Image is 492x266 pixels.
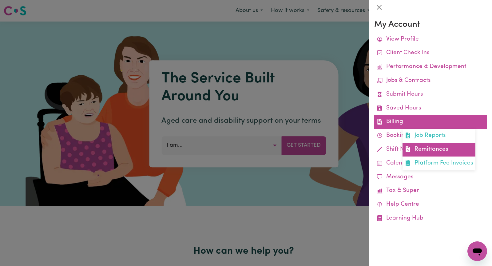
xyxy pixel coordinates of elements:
[374,88,487,101] a: Submit Hours
[374,20,487,30] h3: My Account
[374,129,487,143] a: Bookings
[374,33,487,46] a: View Profile
[374,198,487,212] a: Help Centre
[374,46,487,60] a: Client Check Ins
[403,129,475,143] a: Job Reports
[403,143,475,157] a: Remittances
[374,2,384,12] button: Close
[374,115,487,129] a: BillingJob ReportsRemittancesPlatform Fee Invoices
[374,212,487,225] a: Learning Hub
[403,157,475,170] a: Platform Fee Invoices
[374,60,487,74] a: Performance & Development
[374,101,487,115] a: Saved Hours
[374,157,487,170] a: Calendar
[374,170,487,184] a: Messages
[374,143,487,157] a: Shift Notes
[374,74,487,88] a: Jobs & Contracts
[467,241,487,261] iframe: Button to launch messaging window
[374,184,487,198] a: Tax & Super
